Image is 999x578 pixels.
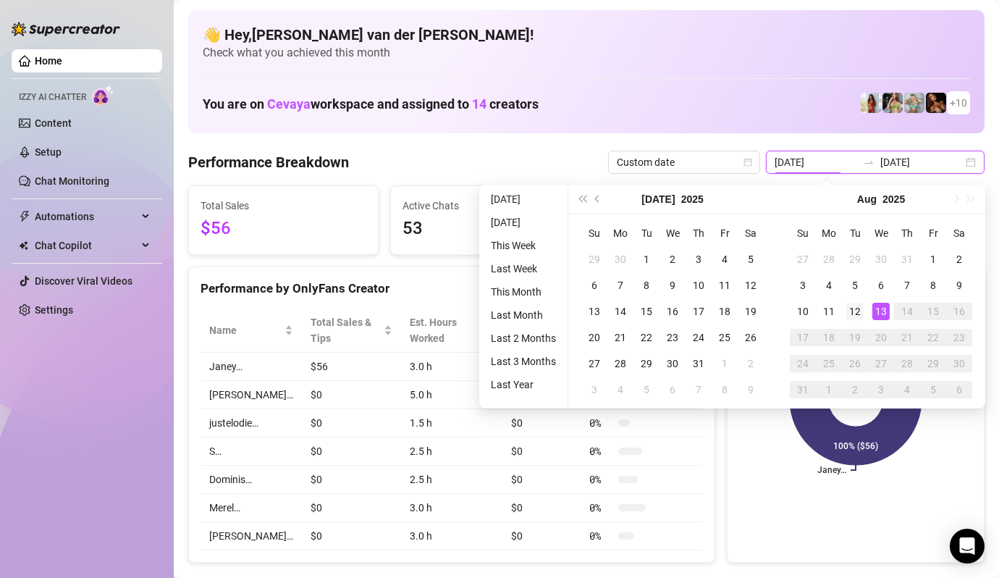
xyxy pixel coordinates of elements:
span: to [863,156,874,168]
button: Choose a month [857,185,877,214]
td: 2025-08-29 [920,351,946,377]
div: 11 [820,303,838,320]
div: 26 [846,355,864,372]
div: 7 [898,277,916,294]
img: Shary [882,93,903,113]
td: 2025-08-07 [686,377,712,403]
span: Chat Copilot [35,234,138,257]
div: 9 [742,381,759,398]
div: 29 [586,251,603,268]
button: Choose a year [681,185,704,214]
input: Start date [775,154,857,170]
td: 2025-07-13 [581,298,607,324]
th: Su [790,220,816,246]
td: 2025-07-26 [738,324,764,351]
td: 2025-07-24 [686,324,712,351]
td: 5.0 h [401,381,502,409]
div: 28 [612,355,629,372]
td: 2025-08-01 [712,351,738,377]
img: logo-BBDzfeDw.svg [12,22,120,36]
th: Name [201,309,302,353]
td: 2025-07-01 [633,246,659,272]
div: 10 [690,277,707,294]
span: Total Sales & Tips [311,314,381,346]
td: 2025-08-04 [816,272,842,298]
div: 26 [742,329,759,346]
td: [PERSON_NAME]… [201,522,302,550]
div: 2 [664,251,681,268]
td: 2025-07-28 [607,351,633,377]
td: 2025-07-09 [659,272,686,298]
a: Home [35,55,62,67]
li: Last Month [485,306,562,324]
td: 2025-06-30 [607,246,633,272]
td: 2025-08-15 [920,298,946,324]
div: 27 [794,251,812,268]
div: 15 [924,303,942,320]
div: 13 [872,303,890,320]
th: Su [581,220,607,246]
td: 2025-08-31 [790,377,816,403]
td: 2025-08-26 [842,351,868,377]
td: 2025-08-25 [816,351,842,377]
th: Tu [842,220,868,246]
span: + 10 [950,95,967,111]
td: S… [201,437,302,466]
td: 2025-07-11 [712,272,738,298]
button: Choose a year [882,185,905,214]
td: $0 [502,437,581,466]
th: Th [894,220,920,246]
div: 29 [638,355,655,372]
th: Th [686,220,712,246]
td: $0 [302,522,401,550]
span: Check what you achieved this month [203,45,970,61]
div: 6 [872,277,890,294]
span: Total Sales [201,198,366,214]
td: 2025-07-21 [607,324,633,351]
span: Name [209,322,282,338]
td: 2025-08-14 [894,298,920,324]
div: 27 [586,355,603,372]
div: 17 [690,303,707,320]
img: AI Chatter [92,85,114,106]
div: 17 [794,329,812,346]
th: Mo [607,220,633,246]
div: 8 [924,277,942,294]
div: 28 [820,251,838,268]
div: 5 [742,251,759,268]
div: 8 [716,381,733,398]
td: 2025-07-03 [686,246,712,272]
div: 12 [846,303,864,320]
div: 1 [924,251,942,268]
div: 14 [898,303,916,320]
li: Last Year [485,376,562,393]
td: [PERSON_NAME]… [201,381,302,409]
td: $0 [302,466,401,494]
div: 4 [898,381,916,398]
div: 5 [924,381,942,398]
div: 6 [586,277,603,294]
span: 14 [472,96,486,112]
div: 18 [716,303,733,320]
span: thunderbolt [19,211,30,222]
span: 0 % [589,415,612,431]
td: 2025-07-19 [738,298,764,324]
td: justelodie… [201,409,302,437]
div: 21 [612,329,629,346]
div: 27 [872,355,890,372]
button: Previous month (PageUp) [590,185,606,214]
td: 2025-07-17 [686,298,712,324]
li: Last Week [485,260,562,277]
td: 2025-08-30 [946,351,972,377]
td: Dominis… [201,466,302,494]
td: 2025-08-01 [920,246,946,272]
td: 2025-08-10 [790,298,816,324]
li: Last 3 Months [485,353,562,370]
td: 2025-07-02 [659,246,686,272]
td: 2025-07-27 [790,246,816,272]
th: Mo [816,220,842,246]
span: Cevaya [267,96,311,112]
td: 2025-08-16 [946,298,972,324]
div: 31 [690,355,707,372]
img: Olivia [904,93,924,113]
